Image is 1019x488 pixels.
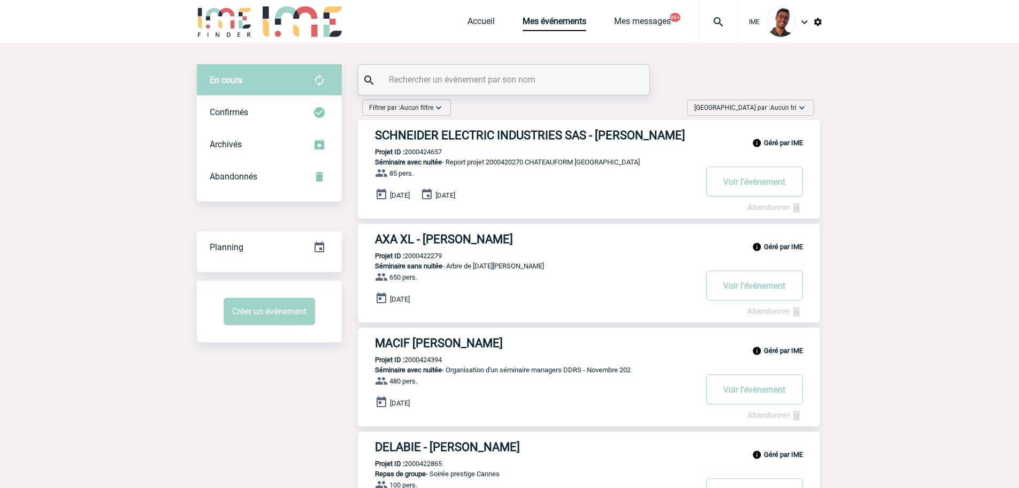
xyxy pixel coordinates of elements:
[389,169,413,177] span: 85 pers.
[770,104,796,111] span: Aucun tri
[358,262,696,270] p: - Arbre de [DATE][PERSON_NAME]
[369,102,433,113] span: Filtrer par :
[764,451,803,459] b: Géré par IME
[752,346,762,356] img: info_black_24dp.svg
[706,271,803,301] button: Voir l'événement
[747,202,803,212] a: Abandonner
[375,158,442,166] span: Séminaire avec nuitée
[375,440,696,454] h3: DELABIE - [PERSON_NAME]
[197,6,252,37] img: IME-Finder
[764,347,803,355] b: Géré par IME
[358,232,820,246] a: AXA XL - [PERSON_NAME]
[358,148,442,156] p: 2000424657
[764,139,803,147] b: Géré par IME
[197,161,342,193] div: Retrouvez ici tous vos événements annulés
[375,252,404,260] b: Projet ID :
[358,470,696,478] p: - Soirée prestige Cannes
[358,366,696,374] p: - Organisation d'un séminaire managers DDRS - Novembre 202
[752,450,762,460] img: info_black_24dp.svg
[670,13,680,22] button: 99+
[433,102,444,113] img: baseline_expand_more_white_24dp-b.png
[389,273,417,281] span: 650 pers.
[435,191,455,199] span: [DATE]
[358,460,442,468] p: 2000422865
[210,139,242,149] span: Archivés
[796,102,807,113] img: baseline_expand_more_white_24dp-b.png
[400,104,433,111] span: Aucun filtre
[747,306,803,316] a: Abandonner
[523,16,586,31] a: Mes événements
[747,410,803,420] a: Abandonner
[706,167,803,197] button: Voir l'événement
[375,232,696,246] h3: AXA XL - [PERSON_NAME]
[197,231,342,262] a: Planning
[375,148,404,156] b: Projet ID :
[766,7,796,37] img: 124970-0.jpg
[389,377,417,385] span: 480 pers.
[694,102,796,113] span: [GEOGRAPHIC_DATA] par :
[375,336,696,350] h3: MACIF [PERSON_NAME]
[358,356,442,364] p: 2000424394
[375,470,426,478] span: Repas de groupe
[197,129,342,161] div: Retrouvez ici tous les événements que vous avez décidé d'archiver
[614,16,671,31] a: Mes messages
[358,336,820,350] a: MACIF [PERSON_NAME]
[210,107,248,117] span: Confirmés
[210,171,257,182] span: Abandonnés
[375,366,442,374] span: Séminaire avec nuitée
[386,72,624,87] input: Rechercher un événement par son nom
[210,242,243,252] span: Planning
[390,191,410,199] span: [DATE]
[197,231,342,264] div: Retrouvez ici tous vos événements organisés par date et état d'avancement
[468,16,495,31] a: Accueil
[358,158,696,166] p: - Report projet 2000420270 CHATEAUFORM [GEOGRAPHIC_DATA]
[210,75,242,85] span: En cours
[752,138,762,148] img: info_black_24dp.svg
[375,129,696,142] h3: SCHNEIDER ELECTRIC INDUSTRIES SAS - [PERSON_NAME]
[390,295,410,303] span: [DATE]
[375,460,404,468] b: Projet ID :
[752,242,762,252] img: info_black_24dp.svg
[375,262,442,270] span: Séminaire sans nuitée
[197,64,342,96] div: Retrouvez ici tous vos évènements avant confirmation
[224,298,315,325] button: Créer un événement
[749,18,760,26] span: IME
[764,243,803,251] b: Géré par IME
[358,252,442,260] p: 2000422279
[358,440,820,454] a: DELABIE - [PERSON_NAME]
[375,356,404,364] b: Projet ID :
[706,374,803,404] button: Voir l'événement
[358,129,820,142] a: SCHNEIDER ELECTRIC INDUSTRIES SAS - [PERSON_NAME]
[390,399,410,407] span: [DATE]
